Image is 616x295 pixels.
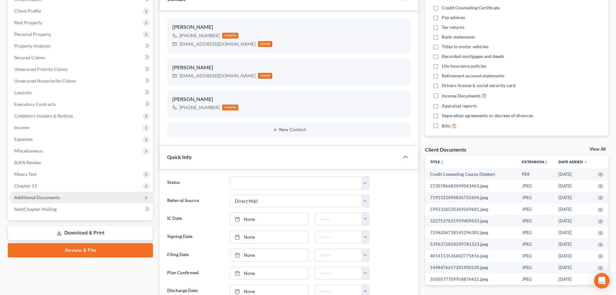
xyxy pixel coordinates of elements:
span: Lawsuits [14,90,32,95]
div: [PERSON_NAME] [172,64,405,72]
td: JPEG [517,180,553,192]
span: Income Documents [442,93,481,99]
a: Secured Claims [9,52,153,63]
td: [DATE] [553,180,593,192]
div: [PHONE_NUMBER] [179,32,220,39]
span: Executory Contracts [14,101,56,107]
a: Titleunfold_more [430,159,444,164]
span: Unsecured Priority Claims [14,66,68,72]
span: NextChapter Mailing [14,206,57,212]
span: Life insurance policies [442,63,486,69]
a: None [230,267,308,279]
td: Credit Counseling Course (Debtor) [425,168,517,180]
button: New Contact [172,127,405,132]
td: JPEG [517,238,553,250]
div: [EMAIL_ADDRESS][DOMAIN_NAME] [179,41,255,47]
td: JPEG [517,192,553,203]
span: Bank statements [442,34,475,40]
td: 3227527831959409433.jpeg [425,215,517,227]
span: Property Analysis [14,43,50,49]
td: PDF [517,168,553,180]
td: 7296206718145296382.jpeg [425,227,517,238]
a: Download & Print [8,225,153,241]
td: 5396372058509781323.jpeg [425,238,517,250]
div: [PERSON_NAME] [172,96,405,103]
div: mobile [222,33,238,39]
span: Appraisal reports [442,103,477,109]
span: Income [14,125,29,130]
div: home [258,73,272,79]
a: Executory Contracts [9,98,153,110]
div: mobile [222,105,238,110]
div: [EMAIL_ADDRESS][DOMAIN_NAME] [179,73,255,79]
span: Titles to motor vehicles [442,43,489,50]
td: [DATE] [553,274,593,285]
i: unfold_more [440,160,444,164]
td: 3550577709958876421.jpeg [425,274,517,285]
label: Filing Date [164,249,226,262]
a: Lawsuits [9,87,153,98]
td: [DATE] [553,192,593,203]
td: JPEG [517,215,553,227]
label: Status [164,176,226,189]
span: Tax returns [442,24,464,30]
label: IC Date [164,212,226,225]
td: 5992326520369269681.jpeg [425,203,517,215]
a: NextChapter Mailing [9,203,153,215]
span: Quick Info [167,154,191,160]
input: -- : -- [315,249,362,261]
label: Referral Source [164,195,226,208]
td: JPEG [517,203,553,215]
a: Unsecured Priority Claims [9,63,153,75]
span: Separation agreements or decrees of divorces [442,112,533,119]
td: JPEG [517,250,553,262]
td: JPEG [517,227,553,238]
label: Signing Date [164,231,226,244]
span: SOFA Review [14,160,41,165]
span: Bills [442,123,450,129]
td: JPEG [517,262,553,274]
span: Expenses [14,136,33,142]
td: 7191321890826725604.jpeg [425,192,517,203]
div: Client Documents [425,146,466,153]
span: Pay advices [442,14,465,21]
span: Retirement account statements [442,73,504,79]
span: Recorded mortgages and deeds [442,53,504,60]
div: home [258,41,272,47]
td: JPEG [517,274,553,285]
input: -- : -- [315,267,362,279]
span: Client Profile [14,8,41,14]
a: Extensionunfold_more [522,159,548,164]
a: Property Analysis [9,40,153,52]
td: [DATE] [553,168,593,180]
div: [PERSON_NAME] [172,23,405,31]
label: Plan Confirmed [164,267,226,280]
td: [DATE] [553,250,593,262]
a: Unsecured Nonpriority Claims [9,75,153,87]
span: Codebtors Insiders & Notices [14,113,73,119]
td: 1448476657201900220.jpeg [425,262,517,274]
i: expand_more [584,160,588,164]
div: Open Intercom Messenger [594,273,610,289]
span: Personal Property [14,31,51,37]
span: Drivers license & social security card [442,82,515,89]
span: Miscellaneous [14,148,43,153]
span: Unsecured Nonpriority Claims [14,78,76,84]
a: Date Added expand_more [558,159,588,164]
a: View All [589,147,606,152]
a: Review & File [8,243,153,257]
span: Credit Counseling Certificate [442,5,500,11]
a: None [230,231,308,243]
td: 2730786682049063463.jpeg [425,180,517,192]
div: [PHONE_NUMBER] [179,104,220,111]
span: Secured Claims [14,55,45,60]
a: SOFA Review [9,157,153,168]
td: [DATE] [553,238,593,250]
td: [DATE] [553,215,593,227]
td: [DATE] [553,262,593,274]
span: Real Property [14,20,42,25]
span: Additional Documents [14,195,60,200]
i: unfold_more [544,160,548,164]
td: [DATE] [553,203,593,215]
input: -- : -- [315,213,362,225]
